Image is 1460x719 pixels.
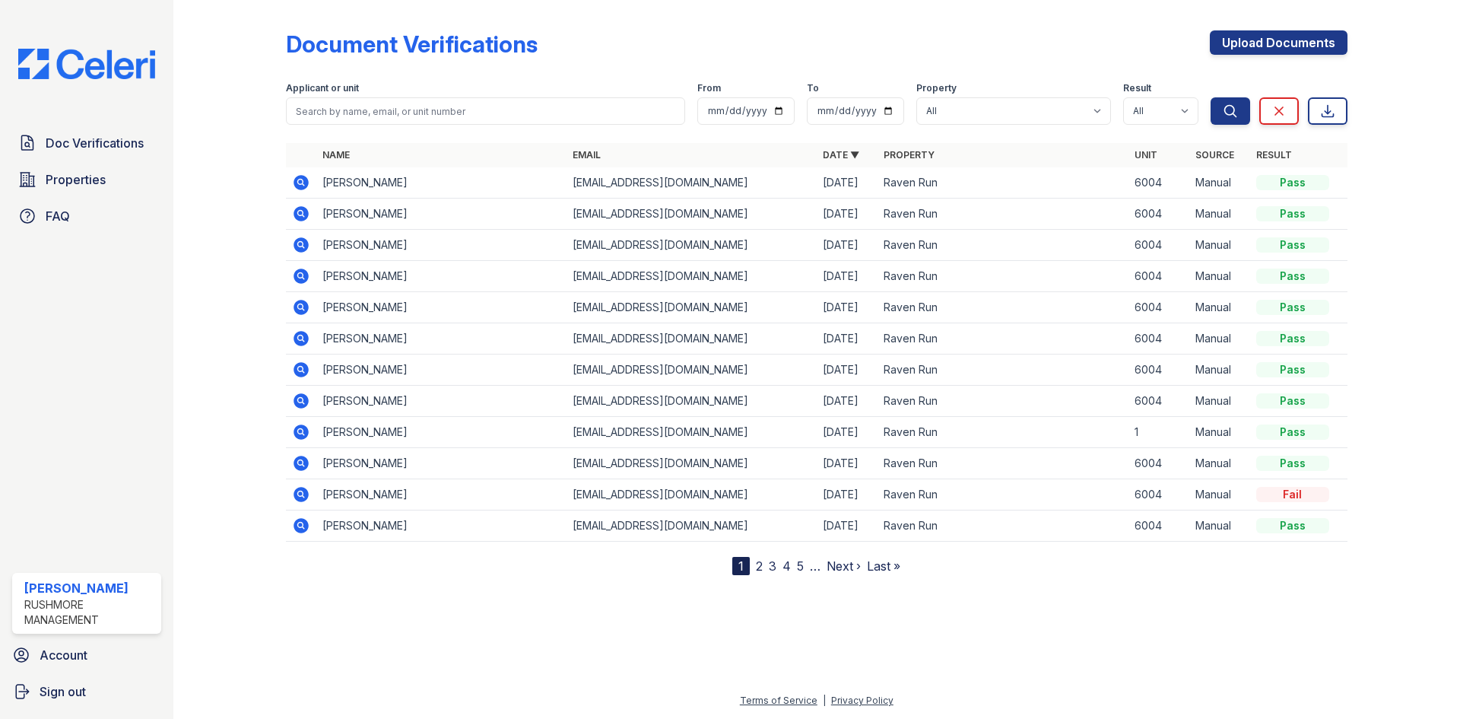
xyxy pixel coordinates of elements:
a: Doc Verifications [12,128,161,158]
td: [PERSON_NAME] [316,323,567,355]
div: Pass [1256,456,1329,471]
td: [DATE] [817,323,878,355]
td: Manual [1189,292,1250,323]
label: Property [916,82,957,94]
span: … [810,557,820,575]
div: Pass [1256,393,1329,409]
a: Privacy Policy [831,695,893,706]
td: [DATE] [817,230,878,261]
td: Manual [1189,386,1250,417]
td: [PERSON_NAME] [316,199,567,230]
td: [PERSON_NAME] [316,355,567,386]
td: [DATE] [817,479,878,511]
div: Document Verifications [286,30,538,58]
td: Raven Run [878,511,1128,542]
a: FAQ [12,201,161,231]
label: To [807,82,819,94]
td: Raven Run [878,199,1128,230]
td: Raven Run [878,479,1128,511]
td: 6004 [1128,386,1189,417]
td: 6004 [1128,511,1189,542]
label: From [697,82,721,94]
td: [DATE] [817,167,878,199]
div: Rushmore Management [24,597,155,628]
td: 6004 [1128,323,1189,355]
td: 6004 [1128,479,1189,511]
td: [EMAIL_ADDRESS][DOMAIN_NAME] [567,479,817,511]
div: [PERSON_NAME] [24,579,155,597]
td: Manual [1189,323,1250,355]
img: CE_Logo_Blue-a8612792a0a2168367f1c8372b55b34899dd931a85d93a1a3d3e32e68fde9ad4.png [6,49,167,79]
td: [PERSON_NAME] [316,417,567,448]
td: Raven Run [878,323,1128,355]
td: [EMAIL_ADDRESS][DOMAIN_NAME] [567,292,817,323]
td: [PERSON_NAME] [316,230,567,261]
a: Date ▼ [823,149,859,161]
span: Properties [46,170,106,189]
td: Raven Run [878,261,1128,292]
td: 6004 [1128,167,1189,199]
td: [PERSON_NAME] [316,511,567,542]
span: Sign out [40,682,86,701]
a: 2 [756,558,763,574]
td: Manual [1189,479,1250,511]
td: [PERSON_NAME] [316,479,567,511]
a: Upload Documents [1210,30,1347,55]
a: Email [573,149,601,161]
td: 1 [1128,417,1189,448]
td: [DATE] [817,355,878,386]
td: Raven Run [878,448,1128,479]
a: Last » [867,558,900,574]
a: 4 [782,558,791,574]
div: Pass [1256,518,1329,533]
span: Doc Verifications [46,134,144,152]
td: [DATE] [817,199,878,230]
td: [PERSON_NAME] [316,261,567,292]
td: [EMAIL_ADDRESS][DOMAIN_NAME] [567,386,817,417]
td: Raven Run [878,230,1128,261]
td: [DATE] [817,261,878,292]
td: [PERSON_NAME] [316,448,567,479]
a: Property [884,149,935,161]
td: [EMAIL_ADDRESS][DOMAIN_NAME] [567,448,817,479]
td: [PERSON_NAME] [316,292,567,323]
span: FAQ [46,207,70,225]
td: [PERSON_NAME] [316,386,567,417]
div: Pass [1256,425,1329,440]
a: Sign out [6,676,167,707]
td: 6004 [1128,292,1189,323]
td: 6004 [1128,355,1189,386]
td: Manual [1189,448,1250,479]
td: Manual [1189,230,1250,261]
td: Manual [1189,261,1250,292]
td: Manual [1189,167,1250,199]
td: 6004 [1128,261,1189,292]
a: Properties [12,164,161,195]
td: Manual [1189,511,1250,542]
td: Raven Run [878,292,1128,323]
div: Fail [1256,487,1329,502]
div: Pass [1256,269,1329,284]
div: Pass [1256,331,1329,346]
span: Account [40,646,87,664]
td: Manual [1189,199,1250,230]
label: Applicant or unit [286,82,359,94]
div: Pass [1256,175,1329,190]
div: Pass [1256,206,1329,221]
td: Raven Run [878,167,1128,199]
td: Raven Run [878,417,1128,448]
a: Terms of Service [740,695,817,706]
td: [DATE] [817,292,878,323]
td: Manual [1189,417,1250,448]
td: Manual [1189,355,1250,386]
td: Raven Run [878,386,1128,417]
td: [EMAIL_ADDRESS][DOMAIN_NAME] [567,323,817,355]
td: 6004 [1128,199,1189,230]
td: 6004 [1128,448,1189,479]
a: 5 [797,558,804,574]
td: Raven Run [878,355,1128,386]
td: [EMAIL_ADDRESS][DOMAIN_NAME] [567,199,817,230]
a: Result [1256,149,1292,161]
div: Pass [1256,300,1329,315]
